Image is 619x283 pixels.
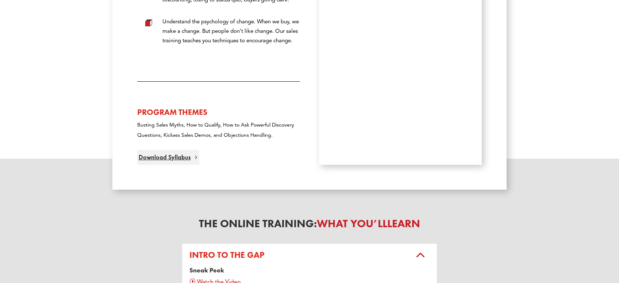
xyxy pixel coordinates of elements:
[317,217,387,230] span: What You’ll
[137,108,300,120] h3: Program Themes
[137,120,300,140] p: Busting Sales Myths, How to Qualify, How to Ask Powerful Discovery Questions, Kickass Sales Demos...
[142,17,300,45] li: Understand the psychology of change. When we buy, we make a change. But people don’t like change....
[189,267,430,277] h4: Sneak Peek
[137,150,199,165] a: Download Syllabus
[387,217,420,230] span: Learn
[112,218,507,233] h2: The Online Training:
[189,251,430,260] h5: Intro to the GAP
